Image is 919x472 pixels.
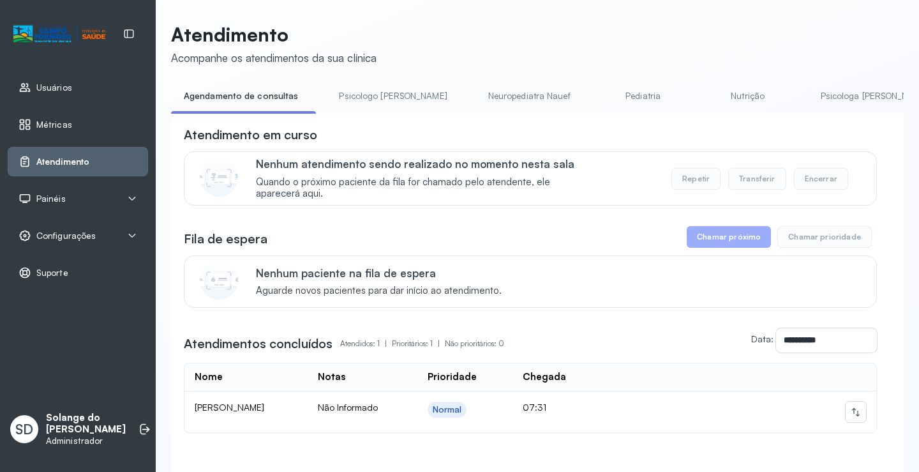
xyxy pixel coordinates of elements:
span: | [385,339,387,348]
p: Não prioritários: 0 [445,335,504,353]
p: Nenhum paciente na fila de espera [256,266,502,280]
span: Usuários [36,82,72,93]
div: Normal [433,404,462,415]
p: Nenhum atendimento sendo realizado no momento nesta sala [256,157,594,171]
a: Psicologo [PERSON_NAME] [326,86,459,107]
p: Administrador [46,436,126,446]
span: 07:31 [523,402,546,413]
span: Suporte [36,268,68,278]
img: Imagem de CalloutCard [200,261,238,300]
a: Métricas [19,118,137,131]
span: Aguarde novos pacientes para dar início ao atendimento. [256,285,502,297]
img: Imagem de CalloutCard [200,158,238,197]
span: Não Informado [318,402,378,413]
span: Métricas [36,119,72,130]
span: Configurações [36,231,96,241]
button: Chamar próximo [687,226,771,248]
div: Notas [318,371,345,383]
div: Chegada [523,371,566,383]
div: Acompanhe os atendimentos da sua clínica [171,51,377,65]
p: Prioritários: 1 [392,335,445,353]
a: Pediatria [599,86,688,107]
h3: Fila de espera [184,230,267,248]
p: Solange do [PERSON_NAME] [46,412,126,436]
span: | [438,339,440,348]
button: Repetir [671,168,721,190]
img: Logotipo do estabelecimento [13,24,105,45]
button: Transferir [728,168,786,190]
h3: Atendimento em curso [184,126,317,144]
a: Nutrição [703,86,793,107]
a: Atendimento [19,155,137,168]
button: Encerrar [794,168,848,190]
a: Usuários [19,81,137,94]
span: Quando o próximo paciente da fila for chamado pelo atendente, ele aparecerá aqui. [256,176,594,201]
label: Data: [751,333,773,344]
a: Neuropediatra Nauef [475,86,583,107]
p: Atendimento [171,23,377,46]
span: Painéis [36,194,66,204]
span: Atendimento [36,156,89,167]
div: Nome [195,371,223,383]
span: [PERSON_NAME] [195,402,264,413]
a: Agendamento de consultas [171,86,311,107]
p: Atendidos: 1 [340,335,392,353]
div: Prioridade [428,371,477,383]
button: Chamar prioridade [777,226,872,248]
h3: Atendimentos concluídos [184,335,332,353]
